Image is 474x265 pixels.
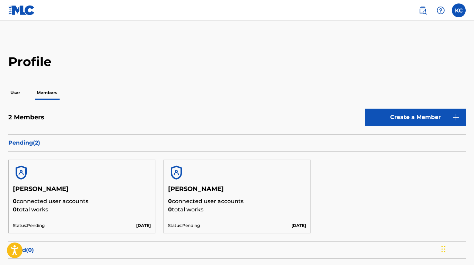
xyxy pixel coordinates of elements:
[416,3,430,17] a: Public Search
[168,222,200,229] p: Status: Pending
[452,3,466,17] div: User Menu
[434,3,448,17] div: Help
[168,198,172,204] span: 0
[439,232,474,265] iframe: Chat Widget
[8,54,466,70] h2: Profile
[441,239,446,259] div: Drag
[13,205,151,214] p: total works
[168,206,172,213] span: 0
[13,197,151,205] p: connected user accounts
[8,5,35,15] img: MLC Logo
[291,222,306,229] p: [DATE]
[168,164,185,181] img: account
[13,185,151,197] h5: [PERSON_NAME]
[168,185,306,197] h5: [PERSON_NAME]
[8,113,44,121] h5: 2 Members
[168,205,306,214] p: total works
[13,222,45,229] p: Status: Pending
[365,109,466,126] a: Create a Member
[13,164,29,181] img: account
[8,139,466,147] p: Pending ( 2 )
[8,85,22,100] p: User
[455,166,474,223] iframe: Resource Center
[13,206,17,213] span: 0
[35,85,59,100] p: Members
[168,197,306,205] p: connected user accounts
[136,222,151,229] p: [DATE]
[419,6,427,15] img: search
[437,6,445,15] img: help
[8,246,466,254] p: Failed ( 0 )
[452,113,460,121] img: 9d2ae6d4665cec9f34b9.svg
[13,198,17,204] span: 0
